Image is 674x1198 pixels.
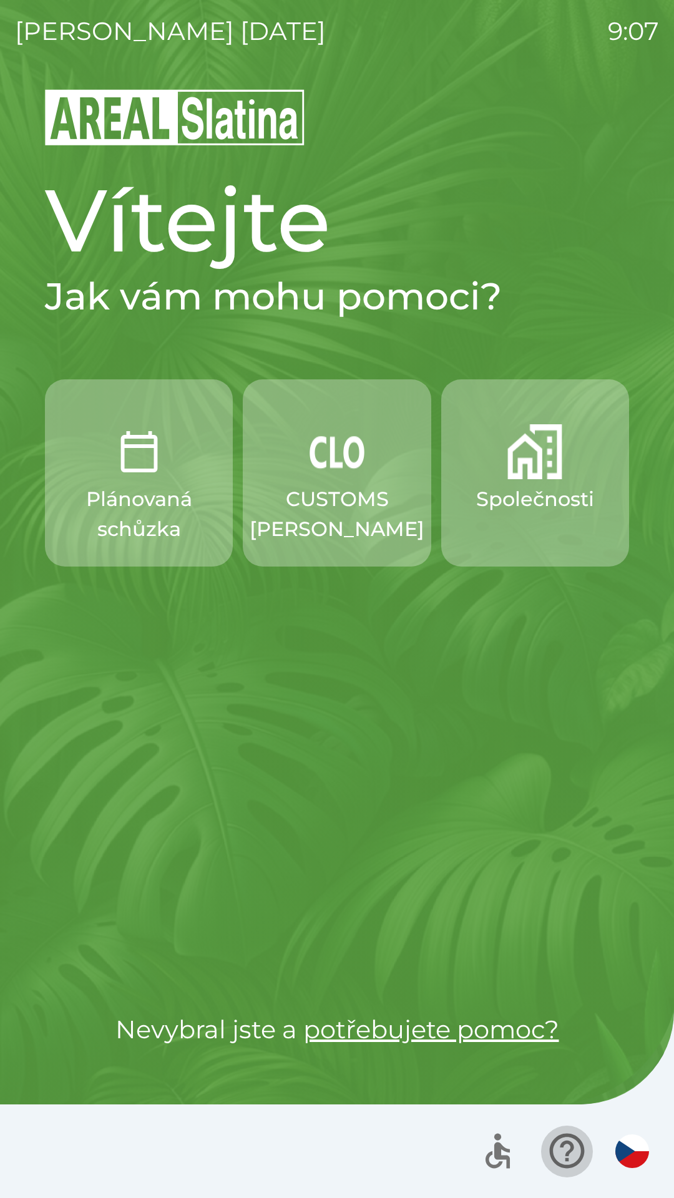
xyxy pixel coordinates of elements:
[15,12,326,50] p: [PERSON_NAME] [DATE]
[507,424,562,479] img: 58b4041c-2a13-40f9-aad2-b58ace873f8c.png
[75,484,203,544] p: Plánovaná schůzka
[441,379,629,567] button: Společnosti
[250,484,424,544] p: CUSTOMS [PERSON_NAME]
[45,379,233,567] button: Plánovaná schůzka
[112,424,167,479] img: 0ea463ad-1074-4378-bee6-aa7a2f5b9440.png
[45,273,629,319] h2: Jak vám mohu pomoci?
[310,424,364,479] img: 889875ac-0dea-4846-af73-0927569c3e97.png
[45,87,629,147] img: Logo
[243,379,431,567] button: CUSTOMS [PERSON_NAME]
[608,12,659,50] p: 9:07
[476,484,594,514] p: Společnosti
[45,167,629,273] h1: Vítejte
[45,1011,629,1048] p: Nevybral jste a
[615,1134,649,1168] img: cs flag
[303,1014,559,1045] a: potřebujete pomoc?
